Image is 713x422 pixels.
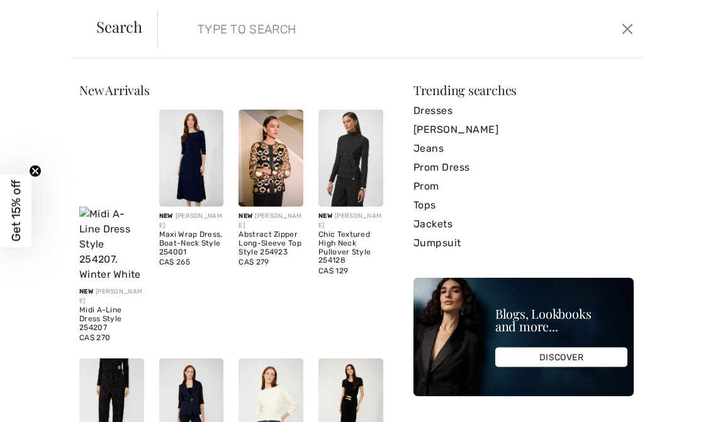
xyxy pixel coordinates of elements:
input: TYPE TO SEARCH [188,10,511,48]
a: Dresses [413,101,634,120]
span: New [239,212,252,220]
span: CA$ 129 [318,266,348,275]
a: Tops [413,196,634,215]
span: CA$ 270 [79,333,110,342]
div: Chic Textured High Neck Pullover Style 254128 [318,231,383,265]
div: [PERSON_NAME] [318,212,383,231]
div: Abstract Zipper Long-Sleeve Top Style 254923 [239,231,303,256]
button: Close [618,19,636,39]
a: [PERSON_NAME] [413,120,634,139]
div: DISCOVER [495,348,627,367]
span: New [318,212,332,220]
img: Midi A-Line Dress Style 254207. Winter White [79,110,144,282]
img: Blogs, Lookbooks and more... [413,278,634,396]
a: Jumpsuit [413,234,634,253]
span: New Arrivals [79,81,149,98]
div: Blogs, Lookbooks and more... [495,307,627,333]
span: CA$ 265 [159,258,190,266]
span: CA$ 279 [239,258,269,266]
span: New [79,288,93,295]
div: Maxi Wrap Dress, Boat-Neck Style 254001 [159,231,224,256]
img: Maxi Wrap Dress, Boat-Neck Style 254001. Midnight [159,110,224,207]
a: Jeans [413,139,634,158]
a: Jackets [413,215,634,234]
a: Prom [413,177,634,196]
div: Midi A-Line Dress Style 254207 [79,306,144,332]
div: [PERSON_NAME] [239,212,303,231]
div: Trending searches [413,84,634,96]
span: New [159,212,173,220]
div: [PERSON_NAME] [159,212,224,231]
img: Abstract Zipper Long-Sleeve Top Style 254923. Gold/Black [239,110,303,207]
button: Close teaser [29,165,42,178]
a: Prom Dress [413,158,634,177]
span: Search [96,19,142,34]
img: Chic Textured High Neck Pullover Style 254128. Black [318,110,383,207]
div: [PERSON_NAME] [79,287,144,306]
span: Get 15% off [9,180,23,242]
